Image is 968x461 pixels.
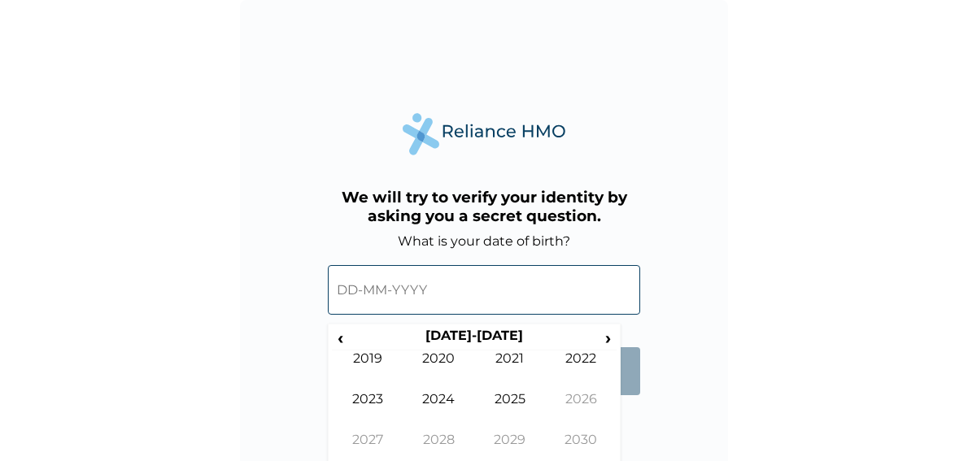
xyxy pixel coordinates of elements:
[546,350,617,391] td: 2022
[332,350,403,391] td: 2019
[328,188,640,225] h3: We will try to verify your identity by asking you a secret question.
[600,328,617,348] span: ›
[403,350,475,391] td: 2020
[403,391,475,432] td: 2024
[349,328,599,350] th: [DATE]-[DATE]
[546,391,617,432] td: 2026
[474,350,546,391] td: 2021
[403,113,565,154] img: Reliance Health's Logo
[332,391,403,432] td: 2023
[328,265,640,315] input: DD-MM-YYYY
[474,391,546,432] td: 2025
[398,233,570,249] label: What is your date of birth?
[332,328,349,348] span: ‹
